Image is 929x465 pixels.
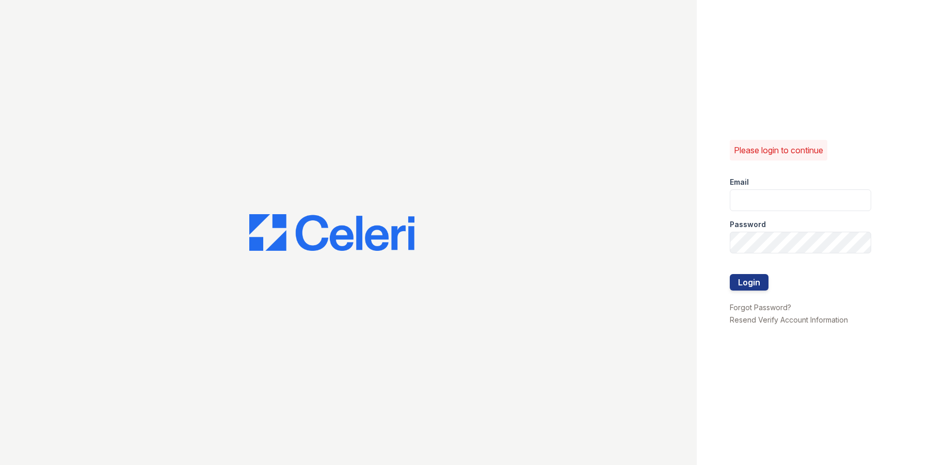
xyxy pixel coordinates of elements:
label: Password [730,219,766,230]
button: Login [730,274,768,291]
a: Forgot Password? [730,303,791,312]
label: Email [730,177,749,187]
a: Resend Verify Account Information [730,315,848,324]
img: CE_Logo_Blue-a8612792a0a2168367f1c8372b55b34899dd931a85d93a1a3d3e32e68fde9ad4.png [249,214,414,251]
p: Please login to continue [734,144,823,156]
